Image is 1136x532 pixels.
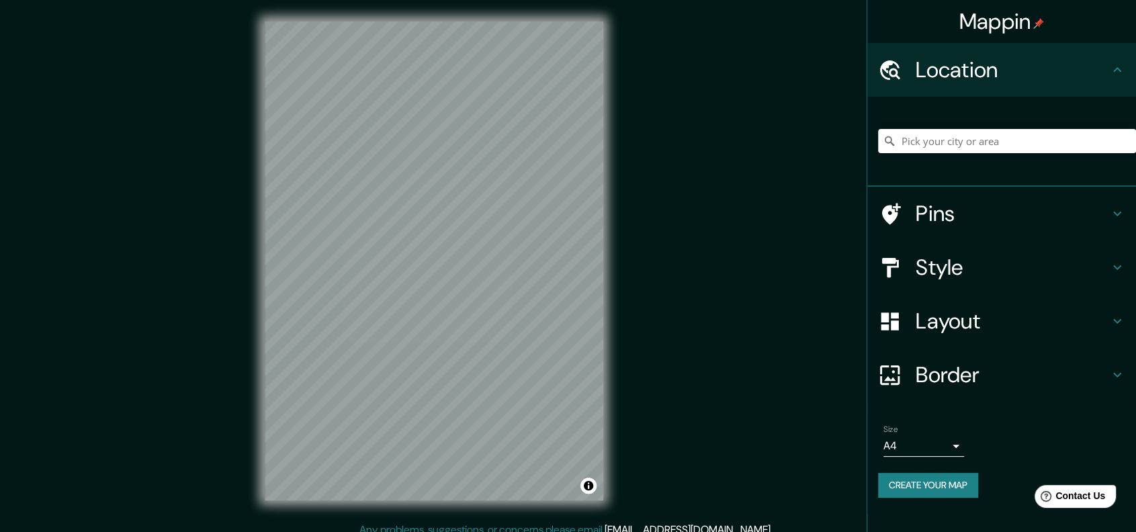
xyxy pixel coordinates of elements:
[883,435,964,457] div: A4
[867,294,1136,348] div: Layout
[265,21,603,500] canvas: Map
[867,43,1136,97] div: Location
[1016,480,1121,517] iframe: Help widget launcher
[867,240,1136,294] div: Style
[916,361,1109,388] h4: Border
[916,200,1109,227] h4: Pins
[878,473,978,498] button: Create your map
[867,348,1136,402] div: Border
[916,308,1109,335] h4: Layout
[959,8,1045,35] h4: Mappin
[878,129,1136,153] input: Pick your city or area
[867,187,1136,240] div: Pins
[1033,18,1044,29] img: pin-icon.png
[916,56,1109,83] h4: Location
[916,254,1109,281] h4: Style
[580,478,597,494] button: Toggle attribution
[883,424,898,435] label: Size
